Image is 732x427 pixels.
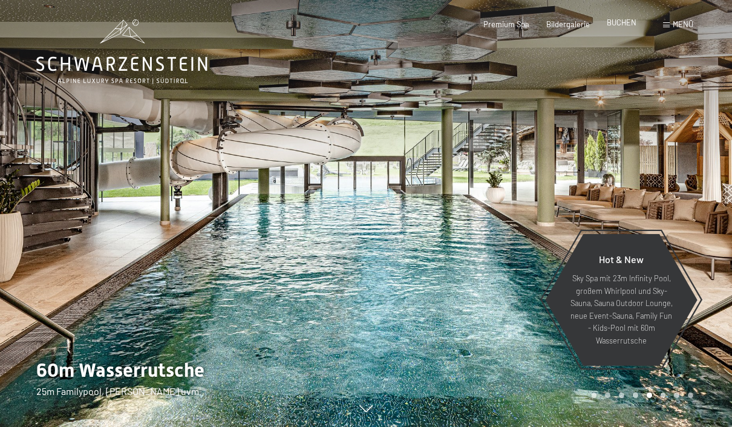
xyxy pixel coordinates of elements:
[605,393,610,398] div: Carousel Page 2
[592,393,597,398] div: Carousel Page 1
[546,19,590,29] a: Bildergalerie
[647,393,652,398] div: Carousel Page 5 (Current Slide)
[661,393,666,398] div: Carousel Page 6
[674,393,679,398] div: Carousel Page 7
[483,19,529,29] a: Premium Spa
[569,272,674,347] p: Sky Spa mit 23m Infinity Pool, großem Whirlpool und Sky-Sauna, Sauna Outdoor Lounge, neue Event-S...
[587,393,693,398] div: Carousel Pagination
[619,393,624,398] div: Carousel Page 3
[688,393,693,398] div: Carousel Page 8
[673,19,693,29] span: Menü
[607,18,636,27] a: BUCHEN
[544,233,698,367] a: Hot & New Sky Spa mit 23m Infinity Pool, großem Whirlpool und Sky-Sauna, Sauna Outdoor Lounge, ne...
[633,393,638,398] div: Carousel Page 4
[599,253,644,265] span: Hot & New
